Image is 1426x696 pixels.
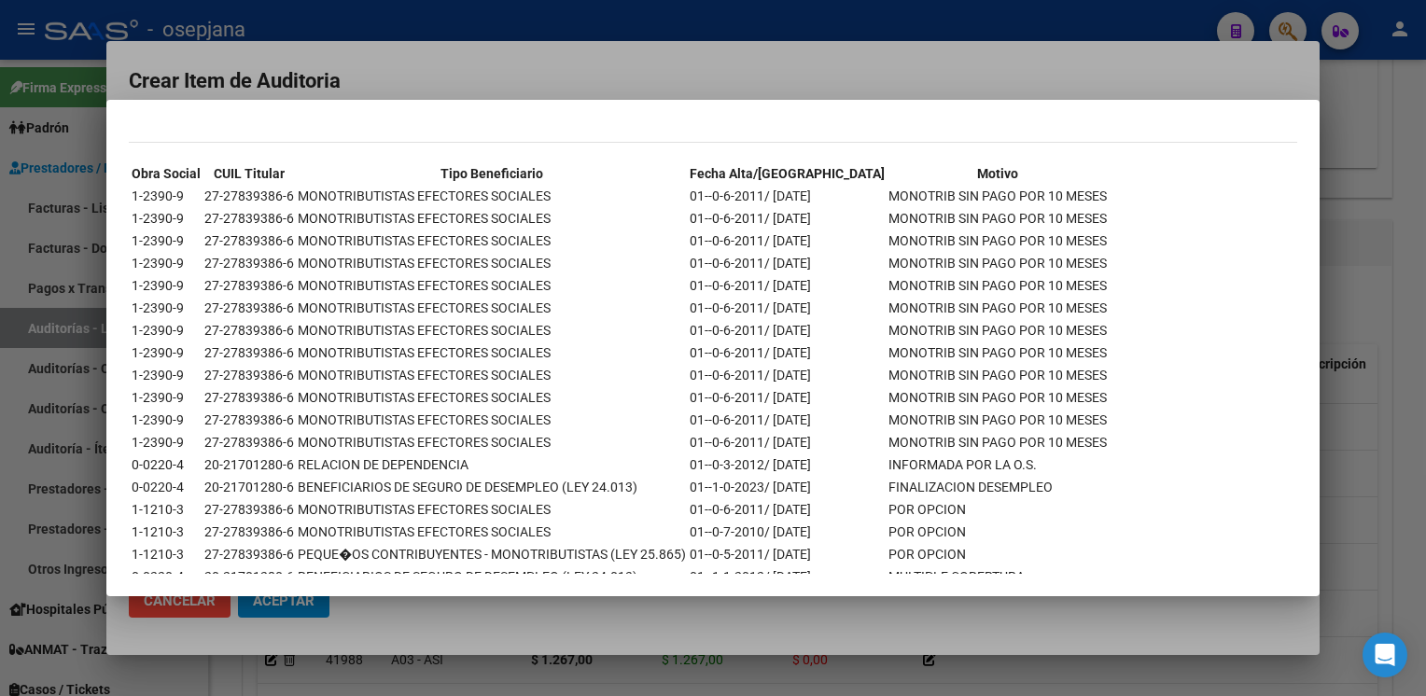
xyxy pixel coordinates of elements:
[131,208,202,229] td: 1-2390-9
[888,522,1108,542] td: POR OPCION
[297,566,687,587] td: BENEFICIARIOS DE SEGURO DE DESEMPLEO (LEY 24.013)
[888,230,1108,251] td: MONOTRIB SIN PAGO POR 10 MESES
[888,544,1108,564] td: POR OPCION
[888,477,1108,497] td: FINALIZACION DESEMPLEO
[297,320,687,341] td: MONOTRIBUTISTAS EFECTORES SOCIALES
[888,320,1108,341] td: MONOTRIB SIN PAGO POR 10 MESES
[689,410,886,430] td: 01--0-6-2011/ [DATE]
[203,163,295,184] th: CUIL Titular
[689,365,886,385] td: 01--0-6-2011/ [DATE]
[297,454,687,475] td: RELACION DE DEPENDENCIA
[203,410,295,430] td: 27-27839386-6
[888,365,1108,385] td: MONOTRIB SIN PAGO POR 10 MESES
[203,365,295,385] td: 27-27839386-6
[297,253,687,273] td: MONOTRIBUTISTAS EFECTORES SOCIALES
[297,163,687,184] th: Tipo Beneficiario
[203,454,295,475] td: 20-21701280-6
[689,298,886,318] td: 01--0-6-2011/ [DATE]
[297,544,687,564] td: PEQUE�OS CONTRIBUYENTES - MONOTRIBUTISTAS (LEY 25.865)
[297,208,687,229] td: MONOTRIBUTISTAS EFECTORES SOCIALES
[888,566,1108,587] td: MULTIPLE COBERTURA
[131,230,202,251] td: 1-2390-9
[203,298,295,318] td: 27-27839386-6
[131,320,202,341] td: 1-2390-9
[888,342,1108,363] td: MONOTRIB SIN PAGO POR 10 MESES
[297,477,687,497] td: BENEFICIARIOS DE SEGURO DE DESEMPLEO (LEY 24.013)
[203,499,295,520] td: 27-27839386-6
[689,499,886,520] td: 01--0-6-2011/ [DATE]
[203,320,295,341] td: 27-27839386-6
[203,544,295,564] td: 27-27839386-6
[689,186,886,206] td: 01--0-6-2011/ [DATE]
[689,432,886,452] td: 01--0-6-2011/ [DATE]
[1363,633,1407,677] div: Open Intercom Messenger
[203,522,295,542] td: 27-27839386-6
[203,432,295,452] td: 27-27839386-6
[203,253,295,273] td: 27-27839386-6
[689,522,886,542] td: 01--0-7-2010/ [DATE]
[888,387,1108,408] td: MONOTRIB SIN PAGO POR 10 MESES
[131,342,202,363] td: 1-2390-9
[888,253,1108,273] td: MONOTRIB SIN PAGO POR 10 MESES
[297,275,687,296] td: MONOTRIBUTISTAS EFECTORES SOCIALES
[888,208,1108,229] td: MONOTRIB SIN PAGO POR 10 MESES
[131,477,202,497] td: 0-0220-4
[203,186,295,206] td: 27-27839386-6
[297,186,687,206] td: MONOTRIBUTISTAS EFECTORES SOCIALES
[131,410,202,430] td: 1-2390-9
[131,454,202,475] td: 0-0220-4
[297,522,687,542] td: MONOTRIBUTISTAS EFECTORES SOCIALES
[689,230,886,251] td: 01--0-6-2011/ [DATE]
[297,499,687,520] td: MONOTRIBUTISTAS EFECTORES SOCIALES
[297,230,687,251] td: MONOTRIBUTISTAS EFECTORES SOCIALES
[203,387,295,408] td: 27-27839386-6
[297,342,687,363] td: MONOTRIBUTISTAS EFECTORES SOCIALES
[297,365,687,385] td: MONOTRIBUTISTAS EFECTORES SOCIALES
[131,365,202,385] td: 1-2390-9
[689,320,886,341] td: 01--0-6-2011/ [DATE]
[888,454,1108,475] td: INFORMADA POR LA O.S.
[203,342,295,363] td: 27-27839386-6
[689,454,886,475] td: 01--0-3-2012/ [DATE]
[297,298,687,318] td: MONOTRIBUTISTAS EFECTORES SOCIALES
[888,275,1108,296] td: MONOTRIB SIN PAGO POR 10 MESES
[888,410,1108,430] td: MONOTRIB SIN PAGO POR 10 MESES
[888,432,1108,452] td: MONOTRIB SIN PAGO POR 10 MESES
[689,342,886,363] td: 01--0-6-2011/ [DATE]
[131,253,202,273] td: 1-2390-9
[888,163,1108,184] th: Motivo
[131,499,202,520] td: 1-1210-3
[203,477,295,497] td: 20-21701280-6
[689,208,886,229] td: 01--0-6-2011/ [DATE]
[131,275,202,296] td: 1-2390-9
[131,544,202,564] td: 1-1210-3
[203,230,295,251] td: 27-27839386-6
[689,544,886,564] td: 01--0-5-2011/ [DATE]
[203,208,295,229] td: 27-27839386-6
[297,432,687,452] td: MONOTRIBUTISTAS EFECTORES SOCIALES
[131,163,202,184] th: Obra Social
[131,566,202,587] td: 0-0220-4
[131,522,202,542] td: 1-1210-3
[297,410,687,430] td: MONOTRIBUTISTAS EFECTORES SOCIALES
[689,253,886,273] td: 01--0-6-2011/ [DATE]
[203,566,295,587] td: 20-21701280-6
[131,186,202,206] td: 1-2390-9
[689,477,886,497] td: 01--1-0-2023/ [DATE]
[203,275,295,296] td: 27-27839386-6
[297,387,687,408] td: MONOTRIBUTISTAS EFECTORES SOCIALES
[888,298,1108,318] td: MONOTRIB SIN PAGO POR 10 MESES
[689,163,886,184] th: Fecha Alta/[GEOGRAPHIC_DATA]
[689,566,886,587] td: 01--1-1-2012/ [DATE]
[131,387,202,408] td: 1-2390-9
[888,499,1108,520] td: POR OPCION
[689,387,886,408] td: 01--0-6-2011/ [DATE]
[888,186,1108,206] td: MONOTRIB SIN PAGO POR 10 MESES
[689,275,886,296] td: 01--0-6-2011/ [DATE]
[131,432,202,452] td: 1-2390-9
[131,298,202,318] td: 1-2390-9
